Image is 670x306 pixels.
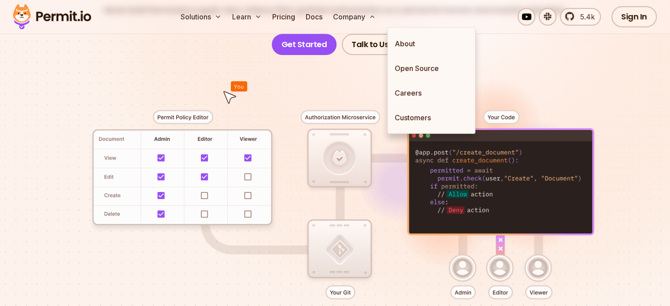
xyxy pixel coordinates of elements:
a: Open Source [388,56,475,81]
button: Learn [229,8,265,26]
button: Solutions [177,8,225,26]
a: Careers [388,81,475,105]
a: About [388,31,475,56]
a: Sign In [611,6,657,27]
img: Permit logo [9,2,95,32]
a: Docs [302,8,326,26]
span: 5.4k [575,11,595,22]
button: Company [329,8,379,26]
a: Talk to Us [342,34,398,55]
a: Customers [388,105,475,130]
a: Get Started [272,34,337,55]
a: 5.4k [560,8,601,26]
a: Pricing [269,8,299,26]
